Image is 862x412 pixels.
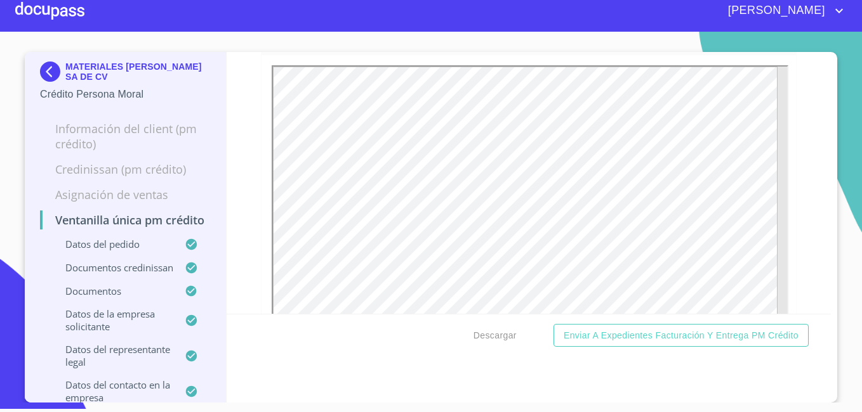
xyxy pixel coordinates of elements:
[272,65,788,406] iframe: Declaración Anual con Acuse
[40,307,185,333] p: Datos de la empresa solicitante
[40,121,211,151] p: Información del Client (PM crédito)
[40,238,185,250] p: Datos del pedido
[468,324,522,347] button: Descargar
[40,61,211,87] div: MATERIALES [PERSON_NAME] SA DE CV
[40,378,185,404] p: Datos del contacto en la empresa
[40,261,185,274] p: Documentos CrediNissan
[474,328,517,344] span: Descargar
[40,162,211,177] p: Credinissan (PM crédito)
[40,212,211,228] p: Ventanilla única PM crédito
[40,343,185,368] p: Datos del representante legal
[554,324,809,347] button: Enviar a Expedientes Facturación y Entrega PM crédito
[40,285,185,297] p: Documentos
[719,1,832,21] span: [PERSON_NAME]
[564,328,799,344] span: Enviar a Expedientes Facturación y Entrega PM crédito
[40,87,211,102] p: Crédito Persona Moral
[719,1,847,21] button: account of current user
[40,61,65,82] img: Docupass spot blue
[40,187,211,202] p: Asignación de Ventas
[65,61,211,82] p: MATERIALES [PERSON_NAME] SA DE CV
